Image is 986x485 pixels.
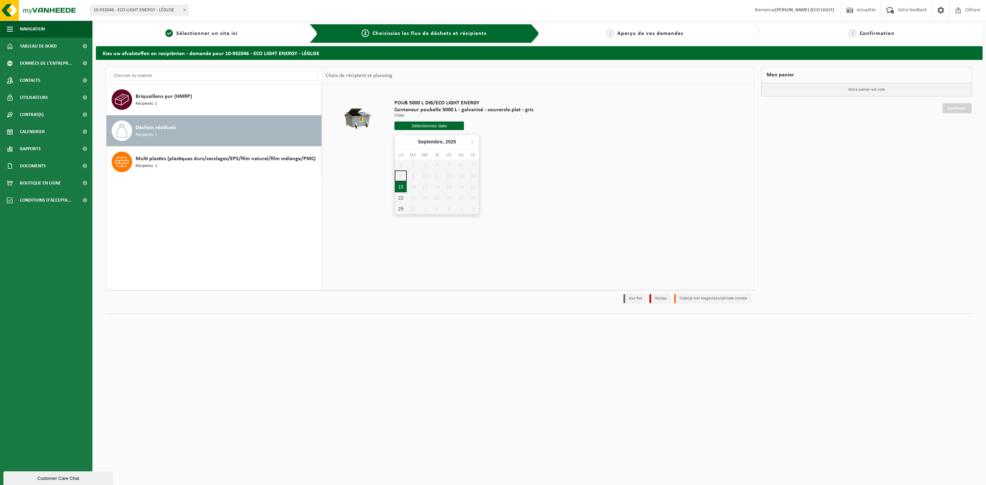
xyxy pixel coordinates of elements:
[20,55,72,72] span: Données de l'entrepr...
[394,122,464,130] input: Sélectionnez date
[849,29,856,37] span: 4
[20,72,40,89] span: Contacts
[3,470,114,485] iframe: chat widget
[623,294,646,303] li: Jour fixe
[394,100,533,106] span: POUB 5000 L DIB/ECO LIGHT ENERGY
[136,163,157,169] span: Récipients: 1
[943,103,972,113] a: Continuer
[106,146,322,177] button: Multi plastics (plastiques durs/cerclages/EPS/film naturel/film mélange/PMC) Récipients: 1
[106,115,322,146] button: Déchets résiduels Récipients: 1
[136,124,176,132] span: Déchets résiduels
[394,106,533,113] span: Conteneur poubelle 5000 L - galvanisé - couvercle plat - gris
[322,67,396,84] div: Choix de récipient et planning
[674,294,751,303] li: Tijdelijk niet toegestaan/période limitée
[91,5,188,15] span: 10-932046 - ECO LIGHT ENERGY - LÉGLISE
[445,139,456,144] i: 2025
[20,38,57,55] span: Tableau de bord
[761,83,972,96] p: Votre panier est vide
[395,181,407,192] div: 15
[443,152,455,158] div: Ve
[20,89,48,106] span: Utilisateurs
[20,123,45,140] span: Calendrier
[419,152,431,158] div: Me
[20,192,72,209] span: Conditions d'accepta...
[20,106,43,123] span: Contrat(s)
[20,175,61,192] span: Boutique en ligne
[394,113,533,118] p: Vider
[860,31,895,36] span: Confirmation
[395,192,407,203] div: 22
[20,21,45,38] span: Navigation
[110,71,318,81] input: Chercher du matériel
[617,31,683,36] span: Aperçu de vos demandes
[136,92,192,101] span: Briquaillons pur (HMRP)
[775,8,834,13] strong: [PERSON_NAME] (ECO LIGHT)
[90,5,188,15] span: 10-932046 - ECO LIGHT ENERGY - LÉGLISE
[431,152,443,158] div: Je
[176,31,238,36] span: Sélectionner un site ici
[761,67,973,83] div: Mon panier
[20,140,41,157] span: Rapports
[20,157,46,175] span: Documents
[415,136,459,147] div: Septembre,
[99,29,304,38] a: 1Sélectionner un site ici
[467,152,479,158] div: Di
[136,101,157,107] span: Récipients: 1
[136,155,316,163] span: Multi plastics (plastiques durs/cerclages/EPS/film naturel/film mélange/PMC)
[395,152,407,158] div: Lu
[165,29,173,37] span: 1
[407,152,419,158] div: Ma
[372,31,486,36] span: Choisissiez les flux de déchets et récipients
[106,84,322,115] button: Briquaillons pur (HMRP) Récipients: 1
[649,294,671,303] li: Holiday
[606,29,614,37] span: 3
[455,152,467,158] div: Sa
[362,29,369,37] span: 2
[96,46,983,60] h2: Kies uw afvalstoffen en recipiënten - demande pour 10-932046 - ECO LIGHT ENERGY - LÉGLISE
[395,203,407,214] div: 29
[136,132,157,138] span: Récipients: 1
